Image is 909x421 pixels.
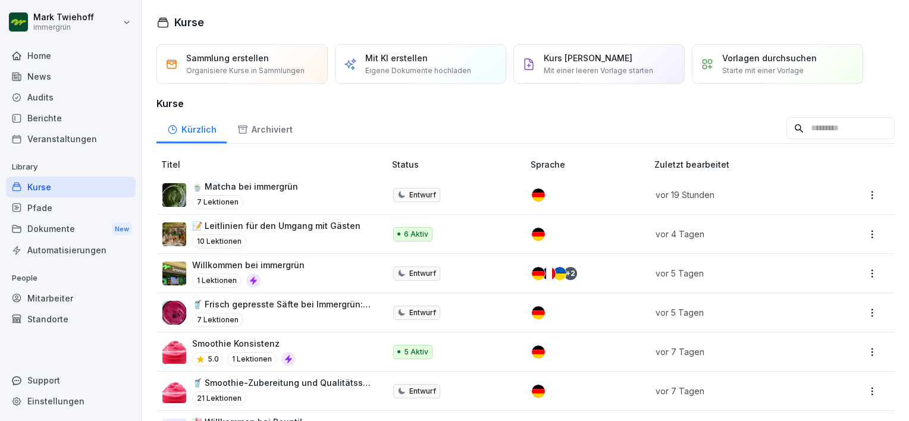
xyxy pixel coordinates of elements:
[192,195,243,209] p: 7 Lektionen
[227,352,277,366] p: 1 Lektionen
[6,391,136,411] a: Einstellungen
[161,158,387,171] p: Titel
[6,158,136,177] p: Library
[192,180,298,193] p: 🍵 Matcha bei immergrün
[409,190,436,200] p: Entwurf
[656,306,819,319] p: vor 5 Tagen
[409,268,436,279] p: Entwurf
[532,228,545,241] img: de.svg
[531,158,649,171] p: Sprache
[543,267,556,280] img: fr.svg
[6,108,136,128] a: Berichte
[192,234,246,249] p: 10 Lektionen
[409,386,436,397] p: Entwurf
[227,113,303,143] a: Archiviert
[564,267,577,280] div: + 2
[192,391,246,406] p: 21 Lektionen
[722,52,817,64] p: Vorlagen durchsuchen
[192,337,296,350] p: Smoothie Konsistenz
[656,228,819,240] p: vor 4 Tagen
[656,345,819,358] p: vor 7 Tagen
[544,52,632,64] p: Kurs [PERSON_NAME]
[654,158,833,171] p: Zuletzt bearbeitet
[162,340,186,364] img: ry57mucuftmhslynm6mvb2jz.png
[6,197,136,218] a: Pfade
[162,222,186,246] img: a27oragryds2b2m70bpdj7ol.png
[162,301,186,325] img: r2e58yz11yo8ybege9krku6a.png
[186,52,269,64] p: Sammlung erstellen
[6,66,136,87] a: News
[162,183,186,207] img: v3mzz9dj9q5emoctvkhujgmn.png
[656,188,819,201] p: vor 19 Stunden
[532,306,545,319] img: de.svg
[112,222,132,236] div: New
[6,269,136,288] p: People
[192,259,305,271] p: Willkommen bei immergrün
[6,45,136,66] a: Home
[192,313,243,327] p: 7 Lektionen
[404,229,428,240] p: 6 Aktiv
[162,262,186,285] img: svva00loomdno4b6mcj3rv92.png
[532,385,545,398] img: de.svg
[656,385,819,397] p: vor 7 Tagen
[6,128,136,149] a: Veranstaltungen
[162,379,186,403] img: ulpamn7la63b47cntj6ov7ms.png
[409,307,436,318] p: Entwurf
[186,65,305,76] p: Organisiere Kurse in Sammlungen
[656,267,819,279] p: vor 5 Tagen
[404,347,428,357] p: 5 Aktiv
[156,113,227,143] a: Kürzlich
[553,267,566,280] img: ua.svg
[33,23,94,32] p: immergrün
[6,218,136,240] div: Dokumente
[532,345,545,359] img: de.svg
[208,354,219,365] p: 5.0
[6,87,136,108] a: Audits
[544,65,653,76] p: Mit einer leeren Vorlage starten
[6,309,136,329] a: Standorte
[192,376,373,389] p: 🥤 Smoothie-Zubereitung und Qualitätsstandards bei immergrün
[192,298,373,310] p: 🥤 Frisch gepresste Säfte bei Immergrün: Qualität und Prozesse
[174,14,204,30] h1: Kurse
[192,274,242,288] p: 1 Lektionen
[365,52,428,64] p: Mit KI erstellen
[6,218,136,240] a: DokumenteNew
[192,219,361,232] p: 📝 Leitlinien für den Umgang mit Gästen
[532,188,545,202] img: de.svg
[6,370,136,391] div: Support
[33,12,94,23] p: Mark Twiehoff
[6,288,136,309] a: Mitarbeiter
[532,267,545,280] img: de.svg
[365,65,471,76] p: Eigene Dokumente hochladen
[156,96,895,111] h3: Kurse
[392,158,526,171] p: Status
[722,65,804,76] p: Starte mit einer Vorlage
[6,240,136,260] a: Automatisierungen
[6,177,136,197] a: Kurse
